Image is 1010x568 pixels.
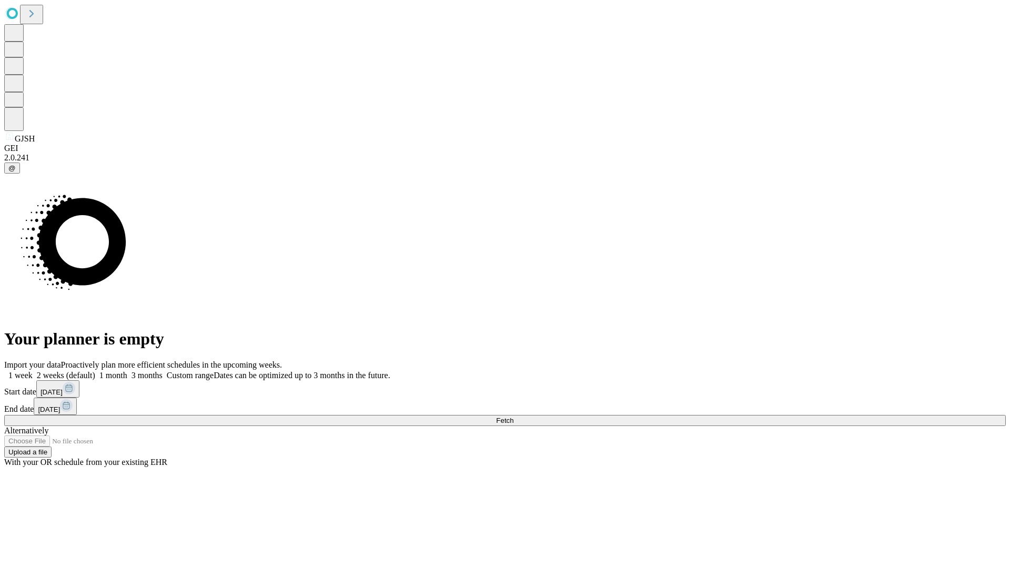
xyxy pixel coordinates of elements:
span: [DATE] [38,405,60,413]
span: 2 weeks (default) [37,371,95,380]
button: Fetch [4,415,1006,426]
button: Upload a file [4,447,52,458]
span: Fetch [496,417,513,424]
span: GJSH [15,134,35,143]
button: [DATE] [36,380,79,398]
div: GEI [4,144,1006,153]
button: @ [4,163,20,174]
span: [DATE] [41,388,63,396]
span: @ [8,164,16,172]
span: Dates can be optimized up to 3 months in the future. [214,371,390,380]
div: Start date [4,380,1006,398]
span: 1 week [8,371,33,380]
span: Custom range [167,371,214,380]
span: Alternatively [4,426,48,435]
div: 2.0.241 [4,153,1006,163]
span: 3 months [132,371,163,380]
h1: Your planner is empty [4,329,1006,349]
span: 1 month [99,371,127,380]
span: With your OR schedule from your existing EHR [4,458,167,466]
button: [DATE] [34,398,77,415]
span: Proactively plan more efficient schedules in the upcoming weeks. [61,360,282,369]
div: End date [4,398,1006,415]
span: Import your data [4,360,61,369]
